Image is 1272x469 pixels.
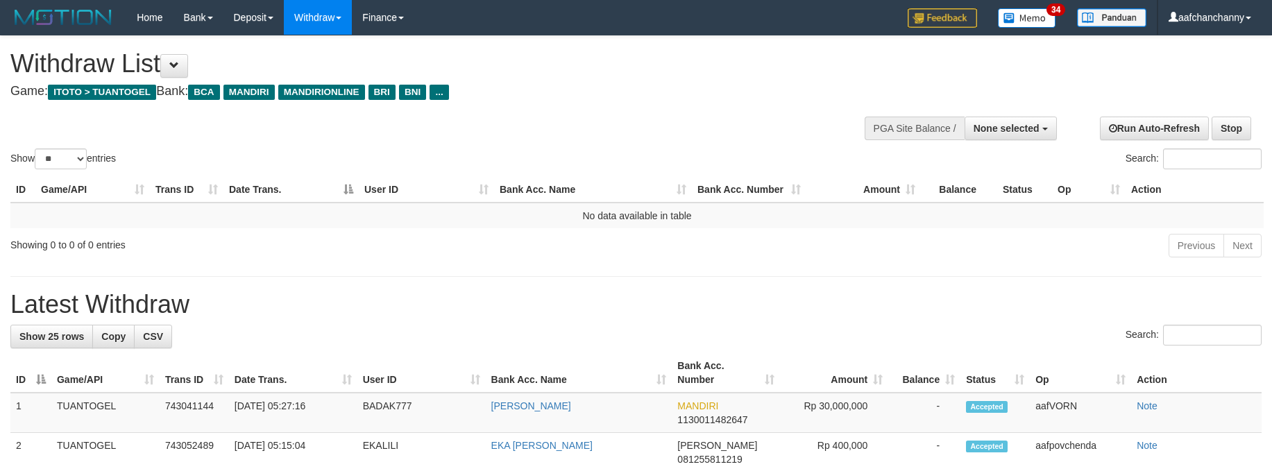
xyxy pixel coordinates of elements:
a: Note [1137,440,1157,451]
span: [PERSON_NAME] [677,440,757,451]
th: Bank Acc. Name: activate to sort column ascending [494,177,692,203]
th: Action [1126,177,1264,203]
th: Amount: activate to sort column ascending [780,353,888,393]
th: Balance: activate to sort column ascending [888,353,960,393]
a: Stop [1212,117,1251,140]
span: ITOTO > TUANTOGEL [48,85,156,100]
span: Copy 1130011482647 to clipboard [677,414,747,425]
select: Showentries [35,148,87,169]
div: Showing 0 to 0 of 0 entries [10,232,520,252]
div: PGA Site Balance / [865,117,965,140]
span: ... [430,85,448,100]
a: Copy [92,325,135,348]
a: Next [1223,234,1262,257]
th: Game/API: activate to sort column ascending [51,353,160,393]
th: Bank Acc. Number: activate to sort column ascending [692,177,806,203]
span: None selected [974,123,1040,134]
th: Date Trans.: activate to sort column ascending [229,353,357,393]
a: [PERSON_NAME] [491,400,571,411]
th: Status: activate to sort column ascending [960,353,1030,393]
label: Search: [1126,148,1262,169]
td: aafVORN [1030,393,1131,433]
span: MANDIRI [223,85,275,100]
button: None selected [965,117,1057,140]
td: BADAK777 [357,393,486,433]
td: No data available in table [10,203,1264,228]
th: Date Trans.: activate to sort column descending [223,177,359,203]
span: BRI [368,85,396,100]
td: [DATE] 05:27:16 [229,393,357,433]
span: Copy 081255811219 to clipboard [677,454,742,465]
th: ID: activate to sort column descending [10,353,51,393]
th: Balance [921,177,997,203]
td: 743041144 [160,393,229,433]
input: Search: [1163,325,1262,346]
span: MANDIRI [677,400,718,411]
th: Trans ID: activate to sort column ascending [150,177,223,203]
label: Show entries [10,148,116,169]
th: Bank Acc. Name: activate to sort column ascending [486,353,672,393]
h1: Withdraw List [10,50,834,78]
a: Run Auto-Refresh [1100,117,1209,140]
td: 1 [10,393,51,433]
th: Op: activate to sort column ascending [1030,353,1131,393]
th: Status [997,177,1052,203]
td: Rp 30,000,000 [780,393,888,433]
span: Accepted [966,401,1008,413]
span: 34 [1046,3,1065,16]
img: MOTION_logo.png [10,7,116,28]
span: BCA [188,85,219,100]
span: Accepted [966,441,1008,452]
th: ID [10,177,35,203]
a: CSV [134,325,172,348]
th: Bank Acc. Number: activate to sort column ascending [672,353,780,393]
th: User ID: activate to sort column ascending [357,353,486,393]
input: Search: [1163,148,1262,169]
h4: Game: Bank: [10,85,834,99]
img: Feedback.jpg [908,8,977,28]
span: MANDIRIONLINE [278,85,365,100]
th: User ID: activate to sort column ascending [359,177,494,203]
img: panduan.png [1077,8,1146,27]
span: CSV [143,331,163,342]
th: Amount: activate to sort column ascending [806,177,921,203]
label: Search: [1126,325,1262,346]
td: TUANTOGEL [51,393,160,433]
th: Game/API: activate to sort column ascending [35,177,150,203]
a: Note [1137,400,1157,411]
span: Show 25 rows [19,331,84,342]
img: Button%20Memo.svg [998,8,1056,28]
span: BNI [399,85,426,100]
a: Previous [1169,234,1224,257]
h1: Latest Withdraw [10,291,1262,318]
span: Copy [101,331,126,342]
th: Trans ID: activate to sort column ascending [160,353,229,393]
th: Action [1131,353,1262,393]
th: Op: activate to sort column ascending [1052,177,1126,203]
a: EKA [PERSON_NAME] [491,440,593,451]
td: - [888,393,960,433]
a: Show 25 rows [10,325,93,348]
